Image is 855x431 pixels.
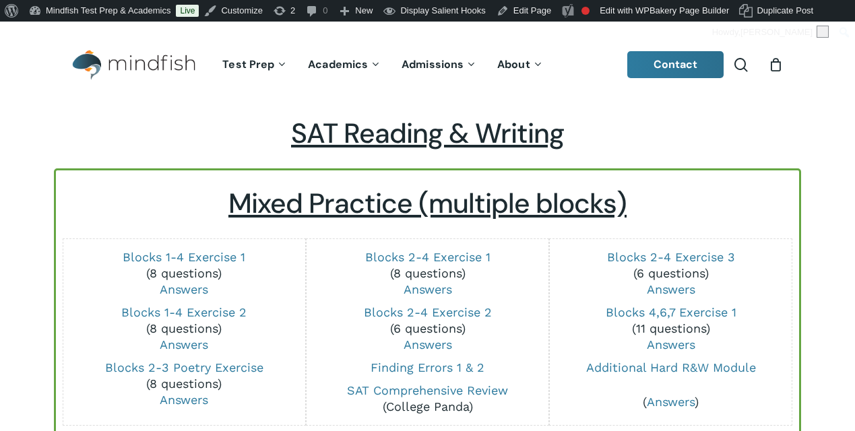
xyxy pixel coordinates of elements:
a: Blocks 1-4 Exercise 1 [123,250,245,264]
p: (11 questions) [557,304,785,353]
a: Answers [404,282,452,296]
a: Answers [647,395,695,409]
p: ( ) [557,394,785,410]
a: Academics [298,59,391,71]
a: Answers [404,337,452,352]
a: Admissions [391,59,487,71]
a: Answers [647,337,695,352]
a: Live [176,5,199,17]
span: Contact [654,57,698,71]
a: Blocks 1-4 Exercise 2 [121,305,247,319]
nav: Main Menu [212,40,553,90]
a: Blocks 2-4 Exercise 1 [365,250,490,264]
u: Mixed Practice (multiple blocks) [228,186,627,222]
span: [PERSON_NAME] [740,27,813,37]
a: Answers [647,282,695,296]
span: About [497,57,530,71]
a: Test Prep [212,59,298,71]
p: (8 questions) [314,249,542,298]
span: Test Prep [222,57,274,71]
span: SAT Reading & Writing [291,116,564,152]
p: (8 questions) [70,249,298,298]
p: (6 questions) [557,249,785,298]
a: Answers [160,393,208,407]
a: SAT Comprehensive Review [347,383,508,397]
span: Academics [308,57,368,71]
p: (6 questions) [314,304,542,353]
a: Answers [160,337,208,352]
p: (College Panda) [314,383,542,415]
a: Finding Errors 1 & 2 [371,360,484,374]
a: Blocks 2-4 Exercise 3 [607,250,735,264]
a: Additional Hard R&W Module [586,360,756,374]
a: Blocks 2-4 Exercise 2 [364,305,492,319]
a: Howdy, [707,22,834,43]
a: Blocks 4,6,7 Exercise 1 [606,305,736,319]
p: (8 questions) [70,360,298,408]
span: Admissions [402,57,464,71]
a: Contact [627,51,724,78]
p: (8 questions) [70,304,298,353]
header: Main Menu [54,40,801,90]
div: Focus keyphrase not set [581,7,590,15]
a: Blocks 2-3 Poetry Exercise [105,360,263,374]
a: Answers [160,282,208,296]
a: About [487,59,554,71]
a: Cart [768,57,783,72]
